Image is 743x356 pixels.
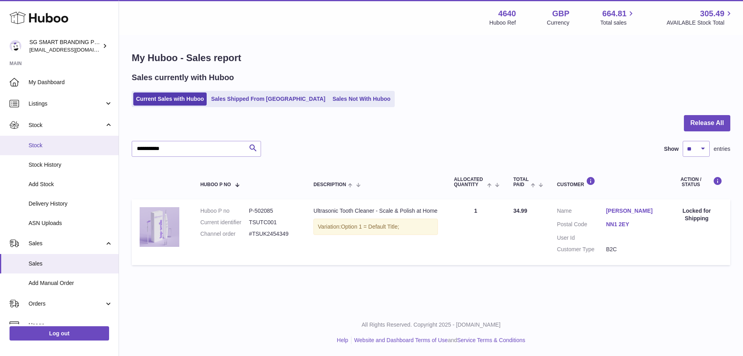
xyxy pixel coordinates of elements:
a: Sales Shipped From [GEOGRAPHIC_DATA] [208,92,328,106]
a: [PERSON_NAME] [606,207,655,215]
a: Help [337,337,348,343]
a: Website and Dashboard Terms of Use [354,337,448,343]
span: Stock History [29,161,113,169]
a: NN1 2EY [606,221,655,228]
strong: 4640 [498,8,516,19]
a: Current Sales with Huboo [133,92,207,106]
a: 305.49 AVAILABLE Stock Total [666,8,733,27]
img: uktopsmileshipping@gmail.com [10,40,21,52]
dt: Customer Type [557,246,606,253]
span: Description [313,182,346,187]
dt: Name [557,207,606,217]
span: entries [714,145,730,153]
p: All Rights Reserved. Copyright 2025 - [DOMAIN_NAME] [125,321,737,329]
li: and [351,337,525,344]
dt: Huboo P no [200,207,249,215]
button: Release All [684,115,730,131]
span: AVAILABLE Stock Total [666,19,733,27]
span: Stock [29,142,113,149]
h2: Sales currently with Huboo [132,72,234,83]
strong: GBP [552,8,569,19]
div: SG SMART BRANDING PTE. LTD. [29,38,101,54]
span: 305.49 [700,8,724,19]
a: Sales Not With Huboo [330,92,393,106]
div: Variation: [313,219,438,235]
span: Add Manual Order [29,279,113,287]
span: Delivery History [29,200,113,208]
img: plaqueremoverforteethbestselleruk5.png [140,207,179,247]
span: Sales [29,260,113,267]
dt: Postal Code [557,221,606,230]
div: Action / Status [671,177,722,187]
a: Log out [10,326,109,341]
dd: B2C [606,246,655,253]
dd: TSUTC001 [249,219,298,226]
span: Listings [29,100,104,108]
span: Option 1 = Default Title; [341,223,399,230]
span: 34.99 [513,208,527,214]
label: Show [664,145,679,153]
span: Total paid [513,177,529,187]
dd: P-502085 [249,207,298,215]
span: ASN Uploads [29,219,113,227]
dt: Current identifier [200,219,249,226]
span: ALLOCATED Quantity [454,177,485,187]
div: Customer [557,177,655,187]
dt: Channel order [200,230,249,238]
td: 1 [446,199,505,265]
dd: #TSUK2454349 [249,230,298,238]
div: Huboo Ref [490,19,516,27]
div: Locked for Shipping [671,207,722,222]
div: Currency [547,19,570,27]
span: Usage [29,321,113,329]
span: My Dashboard [29,79,113,86]
span: 664.81 [602,8,626,19]
span: Total sales [600,19,635,27]
span: Stock [29,121,104,129]
span: Sales [29,240,104,247]
span: [EMAIL_ADDRESS][DOMAIN_NAME] [29,46,117,53]
a: 664.81 Total sales [600,8,635,27]
div: Ultrasonic Tooth Cleaner - Scale & Polish at Home [313,207,438,215]
span: Orders [29,300,104,308]
dt: User Id [557,234,606,242]
a: Service Terms & Conditions [457,337,525,343]
span: Add Stock [29,181,113,188]
span: Huboo P no [200,182,231,187]
h1: My Huboo - Sales report [132,52,730,64]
